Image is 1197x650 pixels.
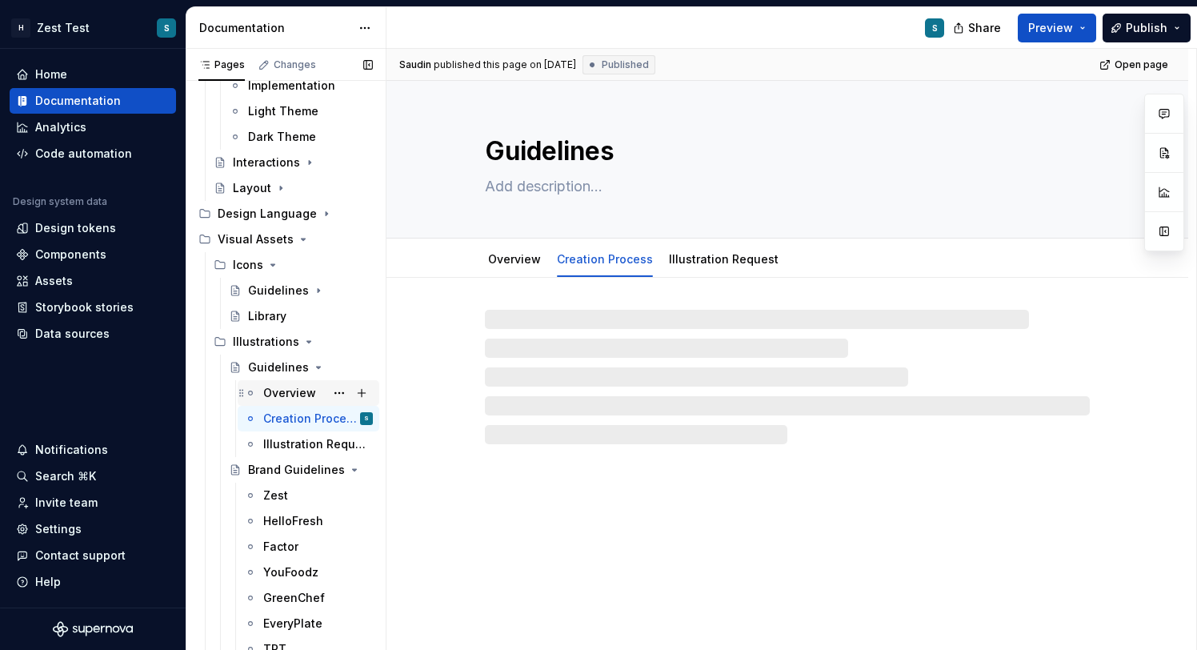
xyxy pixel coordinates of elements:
div: Design system data [13,195,107,208]
span: Preview [1028,20,1073,36]
div: Visual Assets [218,231,294,247]
svg: Supernova Logo [53,621,133,637]
button: Help [10,569,176,595]
a: Documentation [10,88,176,114]
div: Documentation [35,93,121,109]
div: Documentation [199,20,350,36]
button: Search ⌘K [10,463,176,489]
div: Zest Test [37,20,90,36]
div: Interactions [233,154,300,171]
div: Notifications [35,442,108,458]
a: Creation Process [557,252,653,266]
div: Guidelines [248,359,309,375]
a: Overview [238,380,379,406]
a: Data sources [10,321,176,347]
div: Layout [233,180,271,196]
a: Interactions [207,150,379,175]
a: Implementation [222,73,379,98]
div: published this page on [DATE] [434,58,576,71]
a: Storybook stories [10,295,176,320]
div: Help [35,574,61,590]
a: Brand Guidelines [222,457,379,483]
span: Published [602,58,649,71]
div: HelloFresh [263,513,323,529]
a: Illustration Request [238,431,379,457]
button: Share [945,14,1011,42]
div: Illustration Request [663,242,785,275]
textarea: Guidelines [482,132,1087,171]
div: Assets [35,273,73,289]
a: Factor [238,534,379,560]
div: GreenChef [263,590,325,606]
div: Visual Assets [192,227,379,252]
div: EveryPlate [263,616,322,632]
span: Open page [1115,58,1168,71]
button: Notifications [10,437,176,463]
div: Zest [263,487,288,504]
div: Brand Guidelines [248,462,345,478]
div: Analytics [35,119,86,135]
div: S [364,411,369,427]
a: Overview [488,252,541,266]
div: YouFoodz [263,564,318,580]
div: H [11,18,30,38]
div: Design tokens [35,220,116,236]
div: Illustrations [233,334,299,350]
div: S [164,22,170,34]
span: Share [968,20,1001,36]
button: Publish [1103,14,1191,42]
a: Settings [10,516,176,542]
a: Library [222,303,379,329]
div: Implementation [248,78,335,94]
a: HelloFresh [238,508,379,534]
a: Guidelines [222,278,379,303]
a: Illustration Request [669,252,779,266]
a: EveryPlate [238,611,379,636]
a: Invite team [10,490,176,516]
div: Factor [263,539,298,555]
div: S [932,22,938,34]
div: Overview [482,242,547,275]
a: Creation ProcessS [238,406,379,431]
a: Assets [10,268,176,294]
a: Design tokens [10,215,176,241]
div: Icons [207,252,379,278]
a: Open page [1095,54,1175,76]
div: Search ⌘K [35,468,96,484]
div: Changes [274,58,316,71]
a: Dark Theme [222,124,379,150]
div: Creation Process [263,411,357,427]
div: Home [35,66,67,82]
a: Code automation [10,141,176,167]
button: HZest TestS [3,10,182,45]
div: Dark Theme [248,129,316,145]
div: Illustration Request [263,436,370,452]
div: Data sources [35,326,110,342]
span: Saudin [399,58,431,71]
span: Publish [1126,20,1167,36]
a: YouFoodz [238,560,379,585]
div: Invite team [35,495,98,511]
div: Pages [198,58,245,71]
div: Design Language [218,206,317,222]
a: GreenChef [238,585,379,611]
div: Illustrations [207,329,379,355]
a: Home [10,62,176,87]
button: Preview [1018,14,1096,42]
div: Library [248,308,286,324]
a: Light Theme [222,98,379,124]
div: Guidelines [248,283,309,299]
div: Overview [263,385,316,401]
button: Contact support [10,543,176,568]
div: Components [35,247,106,263]
a: Layout [207,175,379,201]
a: Zest [238,483,379,508]
div: Design Language [192,201,379,227]
div: Creation Process [550,242,659,275]
div: Light Theme [248,103,318,119]
div: Storybook stories [35,299,134,315]
a: Guidelines [222,355,379,380]
a: Components [10,242,176,267]
div: Icons [233,257,263,273]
